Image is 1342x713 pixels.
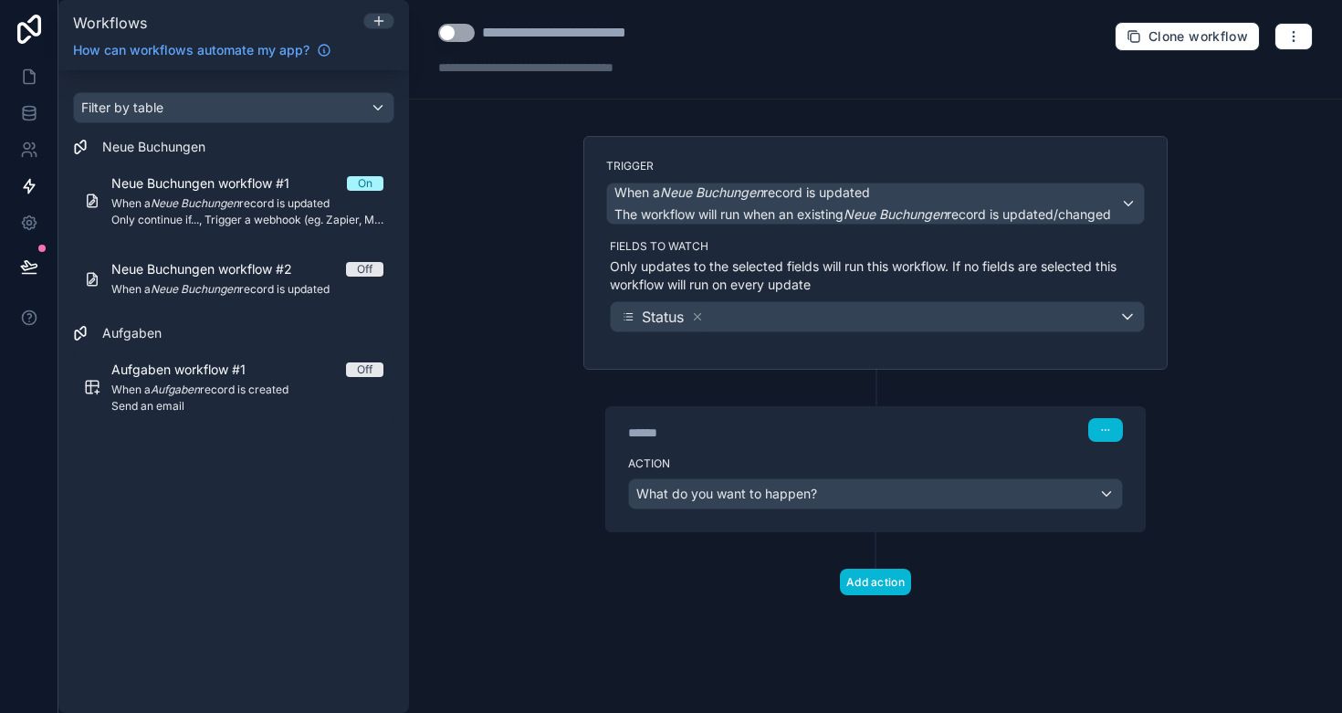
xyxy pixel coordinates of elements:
[111,361,267,379] span: Aufgaben workflow #1
[358,176,372,191] div: On
[111,213,383,227] span: Only continue if..., Trigger a webhook (eg. Zapier, Make)
[844,206,947,222] em: Neue Buchungen
[73,92,394,123] button: Filter by table
[102,138,205,156] span: Neue Buchungen
[111,196,383,211] span: When a record is updated
[66,41,339,59] a: How can workflows automate my app?
[628,456,1123,471] label: Action
[73,41,309,59] span: How can workflows automate my app?
[610,301,1145,332] button: Status
[58,70,409,713] div: scrollable content
[81,100,163,115] span: Filter by table
[610,239,1145,254] label: Fields to watch
[73,350,394,425] a: Aufgaben workflow #1OffWhen aAufgabenrecord is createdSend an email
[614,206,1111,222] span: The workflow will run when an existing record is updated/changed
[111,260,314,278] span: Neue Buchungen workflow #2
[111,399,383,414] span: Send an email
[357,362,372,377] div: Off
[628,478,1123,509] button: What do you want to happen?
[1148,28,1248,45] span: Clone workflow
[1115,22,1260,51] button: Clone workflow
[357,262,372,277] div: Off
[151,196,239,210] em: Neue Buchungen
[840,569,911,595] button: Add action
[73,14,147,32] span: Workflows
[660,184,763,200] em: Neue Buchungen
[111,383,383,397] span: When a record is created
[606,183,1145,225] button: When aNeue Buchungenrecord is updatedThe workflow will run when an existingNeue Buchungenrecord i...
[151,383,200,396] em: Aufgaben
[151,282,239,296] em: Neue Buchungen
[614,183,870,202] span: When a record is updated
[610,257,1145,294] p: Only updates to the selected fields will run this workflow. If no fields are selected this workfl...
[73,163,394,238] a: Neue Buchungen workflow #1OnWhen aNeue Buchungenrecord is updatedOnly continue if..., Trigger a w...
[606,159,1145,173] label: Trigger
[111,282,383,297] span: When a record is updated
[636,486,817,501] span: What do you want to happen?
[111,174,311,193] span: Neue Buchungen workflow #1
[102,324,162,342] span: Aufgaben
[642,306,684,328] span: Status
[73,249,394,309] a: Neue Buchungen workflow #2OffWhen aNeue Buchungenrecord is updated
